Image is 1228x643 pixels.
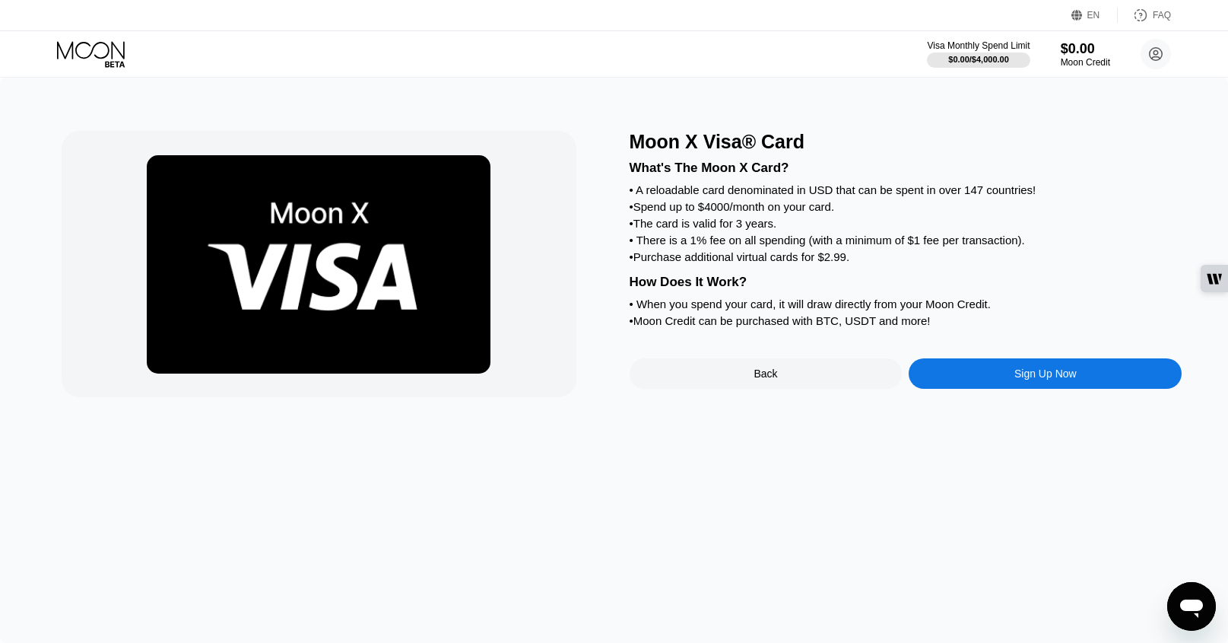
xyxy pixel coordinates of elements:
div: • Moon Credit can be purchased with BTC, USDT and more! [630,314,1182,327]
div: EN [1071,8,1118,23]
div: • There is a 1% fee on all spending (with a minimum of $1 fee per transaction). [630,234,1182,247]
div: • The card is valid for 3 years. [630,217,1182,230]
div: How Does It Work? [630,275,1182,290]
div: $0.00Moon Credit [1061,41,1110,68]
div: Visa Monthly Spend Limit$0.00/$4,000.00 [927,40,1030,68]
div: What's The Moon X Card? [630,161,1182,176]
div: • Purchase additional virtual cards for $2.99. [630,250,1182,263]
div: Visa Monthly Spend Limit [927,40,1030,51]
div: • A reloadable card denominated in USD that can be spent in over 147 countries! [630,183,1182,196]
div: Back [754,368,777,380]
div: Sign Up Now [909,358,1182,389]
div: $0.00 / $4,000.00 [948,55,1009,64]
div: • When you spend your card, it will draw directly from your Moon Credit. [630,298,1182,310]
div: • Spend up to $4000/month on your card. [630,200,1182,213]
div: Sign Up Now [1014,368,1077,380]
iframe: Button to launch messaging window [1167,582,1216,631]
div: Moon Credit [1061,57,1110,68]
div: Moon X Visa® Card [630,131,1182,153]
div: EN [1087,10,1100,21]
div: FAQ [1118,8,1171,23]
div: Back [630,358,903,389]
div: $0.00 [1061,41,1110,57]
div: FAQ [1153,10,1171,21]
